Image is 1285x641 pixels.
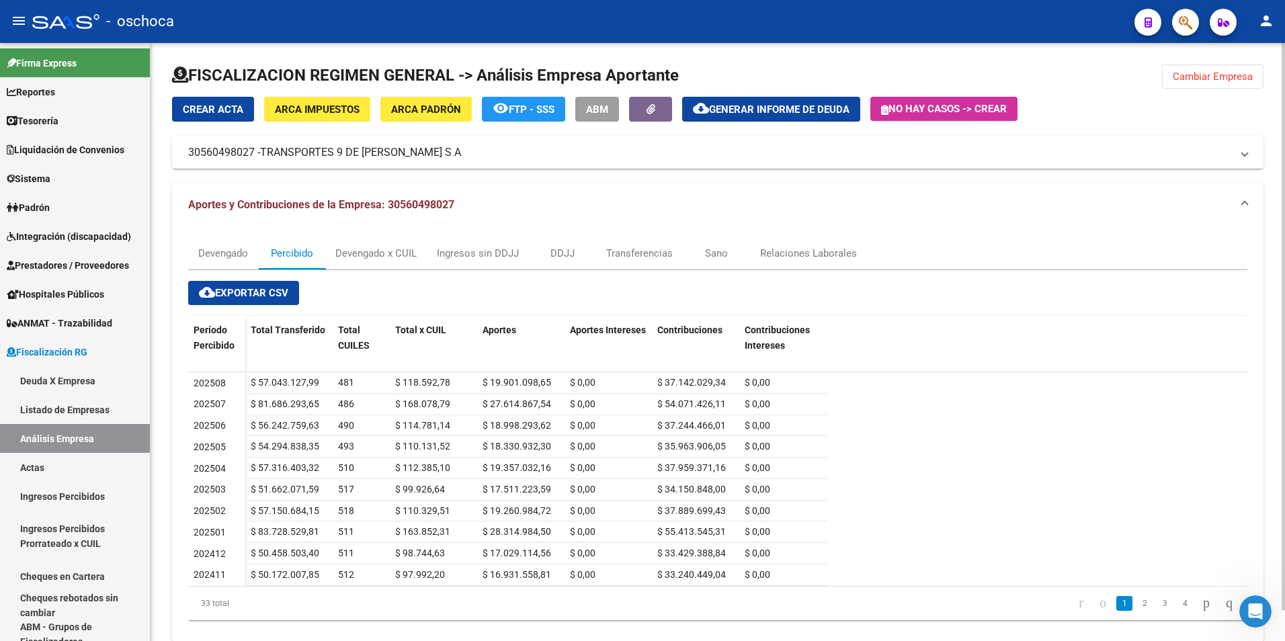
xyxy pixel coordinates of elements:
[380,97,472,122] button: ARCA Padrón
[271,246,313,261] div: Percibido
[251,484,319,495] span: $ 51.662.071,59
[745,398,770,409] span: $ 0,00
[251,462,319,473] span: $ 57.316.403,32
[251,505,319,516] span: $ 57.150.684,15
[188,316,245,372] datatable-header-cell: Período Percibido
[188,198,454,211] span: Aportes y Contribuciones de la Empresa: 30560498027
[709,103,849,116] span: Generar informe de deuda
[7,345,87,359] span: Fiscalización RG
[570,484,595,495] span: $ 0,00
[7,200,50,215] span: Padrón
[870,97,1018,121] button: No hay casos -> Crear
[483,569,551,580] span: $ 16.931.558,81
[251,377,319,388] span: $ 57.043.127,99
[760,246,857,261] div: Relaciones Laborales
[338,441,354,452] span: 493
[745,526,770,537] span: $ 0,00
[199,284,215,300] mat-icon: cloud_download
[194,527,226,538] span: 202501
[483,505,551,516] span: $ 19.260.984,72
[570,548,595,558] span: $ 0,00
[395,505,450,516] span: $ 110.329,51
[338,526,354,537] span: 511
[570,505,595,516] span: $ 0,00
[482,97,565,122] button: FTP - SSS
[657,325,722,335] span: Contribuciones
[657,398,726,409] span: $ 54.071.426,11
[1093,596,1112,611] a: go to previous page
[7,56,77,71] span: Firma Express
[395,526,450,537] span: $ 163.852,31
[1258,13,1274,29] mat-icon: person
[395,325,446,335] span: Total x CUIL
[338,569,354,580] span: 512
[390,316,477,372] datatable-header-cell: Total x CUIL
[251,398,319,409] span: $ 81.686.293,65
[194,569,226,580] span: 202411
[188,587,398,620] div: 33 total
[657,462,726,473] span: $ 37.959.371,16
[7,316,112,331] span: ANMAT - Trazabilidad
[338,420,354,431] span: 490
[745,420,770,431] span: $ 0,00
[657,526,726,537] span: $ 55.413.545,31
[338,484,354,495] span: 517
[194,420,226,431] span: 202506
[194,398,226,409] span: 202507
[1197,596,1216,611] a: go to next page
[333,316,390,372] datatable-header-cell: Total CUILES
[570,325,646,335] span: Aportes Intereses
[483,548,551,558] span: $ 17.029.114,56
[7,142,124,157] span: Liquidación de Convenios
[693,100,709,116] mat-icon: cloud_download
[1157,596,1173,611] a: 3
[188,145,1231,160] mat-panel-title: 30560498027 -
[395,569,445,580] span: $ 97.992,20
[745,462,770,473] span: $ 0,00
[1134,592,1155,615] li: page 2
[338,325,370,351] span: Total CUILES
[652,316,739,372] datatable-header-cell: Contribuciones
[483,441,551,452] span: $ 18.330.932,30
[251,441,319,452] span: $ 54.294.838,35
[1239,595,1272,628] iframe: Intercom live chat
[338,505,354,516] span: 518
[477,316,565,372] datatable-header-cell: Aportes
[1173,71,1253,83] span: Cambiar Empresa
[483,420,551,431] span: $ 18.998.293,62
[198,246,248,261] div: Devengado
[1073,596,1089,611] a: go to first page
[194,505,226,516] span: 202502
[550,246,575,261] div: DDJJ
[194,463,226,474] span: 202504
[570,569,595,580] span: $ 0,00
[1114,592,1134,615] li: page 1
[11,13,27,29] mat-icon: menu
[199,287,288,299] span: Exportar CSV
[172,136,1263,169] mat-expansion-panel-header: 30560498027 -TRANSPORTES 9 DE [PERSON_NAME] S A
[338,377,354,388] span: 481
[338,548,354,558] span: 511
[395,377,450,388] span: $ 118.592,78
[395,484,445,495] span: $ 99.926,64
[391,103,461,116] span: ARCA Padrón
[745,377,770,388] span: $ 0,00
[7,171,50,186] span: Sistema
[745,569,770,580] span: $ 0,00
[586,103,608,116] span: ABM
[483,377,551,388] span: $ 19.901.098,65
[739,316,827,372] datatable-header-cell: Contribuciones Intereses
[509,103,554,116] span: FTP - SSS
[335,246,417,261] div: Devengado x CUIL
[745,484,770,495] span: $ 0,00
[395,398,450,409] span: $ 168.078,79
[275,103,360,116] span: ARCA Impuestos
[1162,65,1263,89] button: Cambiar Empresa
[570,526,595,537] span: $ 0,00
[1220,596,1239,611] a: go to last page
[483,484,551,495] span: $ 17.511.223,59
[437,246,519,261] div: Ingresos sin DDJJ
[194,548,226,559] span: 202412
[7,229,131,244] span: Integración (discapacidad)
[1155,592,1175,615] li: page 3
